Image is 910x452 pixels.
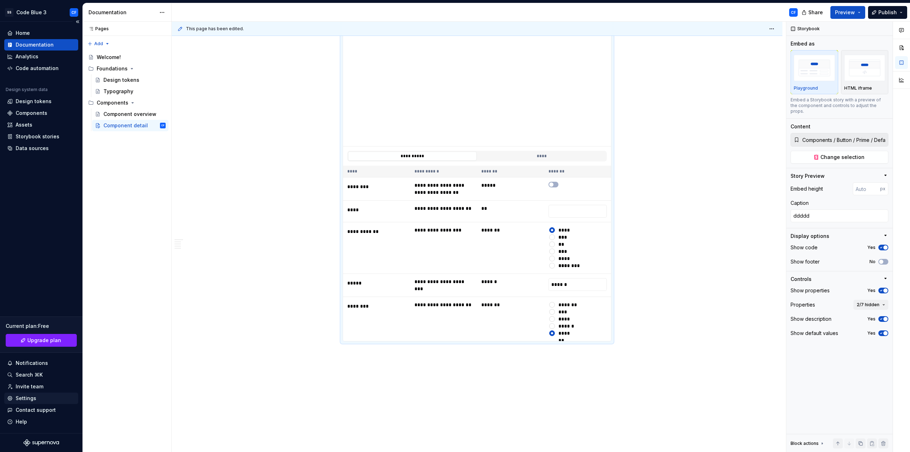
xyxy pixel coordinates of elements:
[16,383,43,390] div: Invite team
[857,302,879,308] span: 2/7 hidden
[16,133,59,140] div: Storybook stories
[4,39,78,50] a: Documentation
[92,74,168,86] a: Design tokens
[73,17,82,27] button: Collapse sidebar
[94,41,103,47] span: Add
[791,330,838,337] div: Show default values
[27,337,61,344] span: Upgrade plan
[4,51,78,62] a: Analytics
[867,316,876,322] label: Yes
[4,357,78,369] button: Notifications
[869,259,876,265] label: No
[791,151,888,164] button: Change selection
[85,52,168,131] div: Page tree
[16,406,56,414] div: Contact support
[791,10,796,15] div: CF
[835,9,855,16] span: Preview
[4,27,78,39] a: Home
[791,40,815,47] div: Embed as
[791,441,819,446] div: Block actions
[791,258,820,265] div: Show footer
[6,87,48,92] div: Design system data
[16,98,52,105] div: Design tokens
[791,172,825,180] div: Story Preview
[794,55,835,81] img: placeholder
[878,9,897,16] span: Publish
[16,9,47,16] div: Code Blue 3
[791,200,809,207] div: Caption
[4,381,78,392] a: Invite team
[880,186,885,192] p: px
[85,52,168,63] a: Welcome!
[808,9,823,16] span: Share
[16,360,48,367] div: Notifications
[791,276,812,283] div: Controls
[16,41,54,48] div: Documentation
[103,111,156,118] div: Component overview
[92,86,168,97] a: Typography
[6,323,77,330] div: Current plan : Free
[85,39,112,49] button: Add
[1,5,81,20] button: SSCode Blue 3CF
[841,50,889,94] button: placeholderHTML iframe
[791,50,838,94] button: placeholderPlayground
[4,416,78,427] button: Help
[103,76,139,84] div: Design tokens
[868,6,907,19] button: Publish
[16,121,32,128] div: Assets
[798,6,828,19] button: Share
[791,438,825,448] div: Block actions
[844,55,885,81] img: placeholder
[4,143,78,154] a: Data sources
[16,30,30,37] div: Home
[85,97,168,108] div: Components
[97,99,128,106] div: Components
[820,154,864,161] span: Change selection
[791,244,818,251] div: Show code
[16,371,43,378] div: Search ⌘K
[4,393,78,404] a: Settings
[97,65,128,72] div: Foundations
[791,233,888,240] button: Display options
[16,65,59,72] div: Code automation
[791,276,888,283] button: Controls
[16,395,36,402] div: Settings
[4,119,78,131] a: Assets
[85,63,168,74] div: Foundations
[103,88,133,95] div: Typography
[4,369,78,381] button: Search ⌘K
[791,172,888,180] button: Story Preview
[85,26,109,32] div: Pages
[791,301,815,308] div: Properties
[867,245,876,250] label: Yes
[16,418,27,425] div: Help
[791,233,829,240] div: Display options
[103,122,148,129] div: Component detail
[4,404,78,416] button: Contact support
[791,315,831,323] div: Show description
[6,334,77,347] a: Upgrade plan
[97,54,121,61] div: Welcome!
[853,182,880,195] input: Auto
[4,96,78,107] a: Design tokens
[4,131,78,142] a: Storybook stories
[867,330,876,336] label: Yes
[4,107,78,119] a: Components
[5,8,14,17] div: SS
[794,85,818,91] p: Playground
[791,209,888,222] textarea: ddddd
[92,108,168,120] a: Component overview
[89,9,156,16] div: Documentation
[791,287,830,294] div: Show properties
[161,122,165,129] div: CF
[92,120,168,131] a: Component detailCF
[4,63,78,74] a: Code automation
[867,288,876,293] label: Yes
[23,439,59,446] svg: Supernova Logo
[16,110,47,117] div: Components
[71,10,76,15] div: CF
[16,145,49,152] div: Data sources
[791,97,888,114] div: Embed a Storybook story with a preview of the component and controls to adjust the props.
[791,185,823,192] div: Embed height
